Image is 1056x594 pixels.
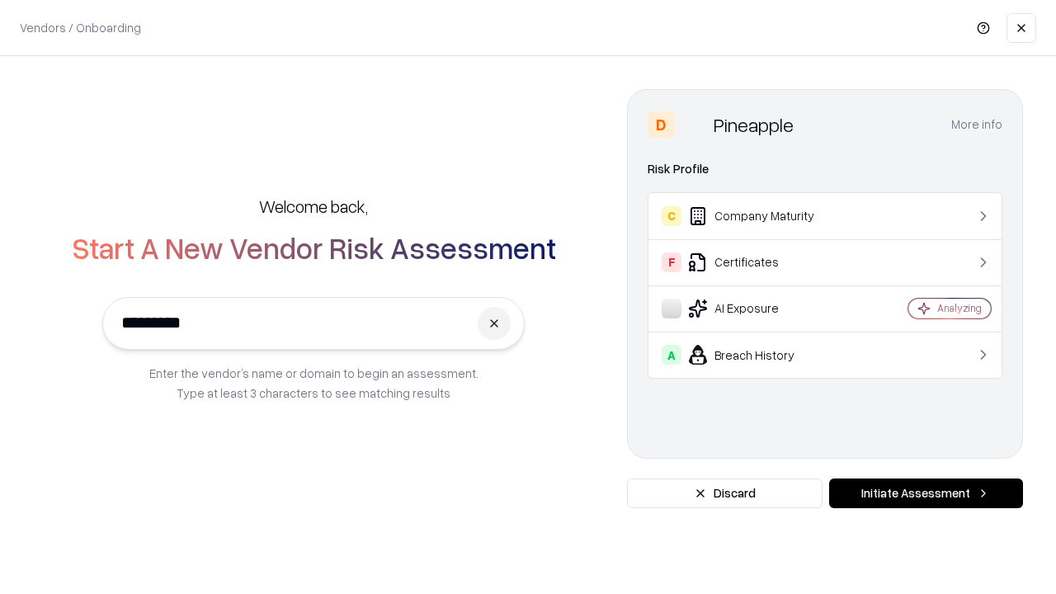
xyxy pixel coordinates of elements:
[829,478,1023,508] button: Initiate Assessment
[951,110,1002,139] button: More info
[937,301,982,315] div: Analyzing
[662,299,859,318] div: AI Exposure
[648,159,1002,179] div: Risk Profile
[681,111,707,138] img: Pineapple
[72,231,556,264] h2: Start A New Vendor Risk Assessment
[20,19,141,36] p: Vendors / Onboarding
[662,345,681,365] div: A
[714,111,794,138] div: Pineapple
[149,363,478,403] p: Enter the vendor’s name or domain to begin an assessment. Type at least 3 characters to see match...
[662,206,681,226] div: C
[259,195,368,218] h5: Welcome back,
[662,252,859,272] div: Certificates
[662,252,681,272] div: F
[648,111,674,138] div: D
[662,345,859,365] div: Breach History
[662,206,859,226] div: Company Maturity
[627,478,823,508] button: Discard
